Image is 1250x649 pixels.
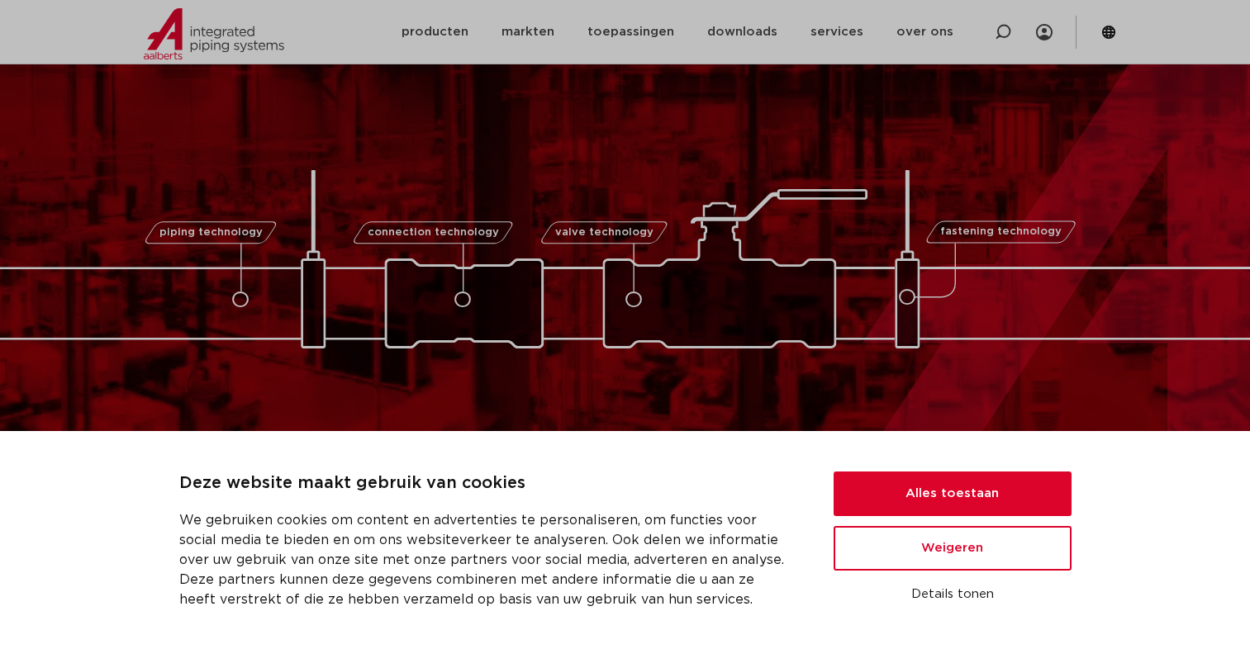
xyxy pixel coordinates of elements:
button: Alles toestaan [834,471,1072,516]
span: valve technology [555,227,654,238]
button: Details tonen [834,580,1072,609]
span: piping technology [159,227,263,238]
span: fastening technology [940,227,1062,238]
p: We gebruiken cookies om content en advertenties te personaliseren, om functies voor social media ... [179,510,794,609]
span: connection technology [367,227,498,238]
p: Deze website maakt gebruik van cookies [179,471,794,497]
button: Weigeren [834,526,1072,571]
